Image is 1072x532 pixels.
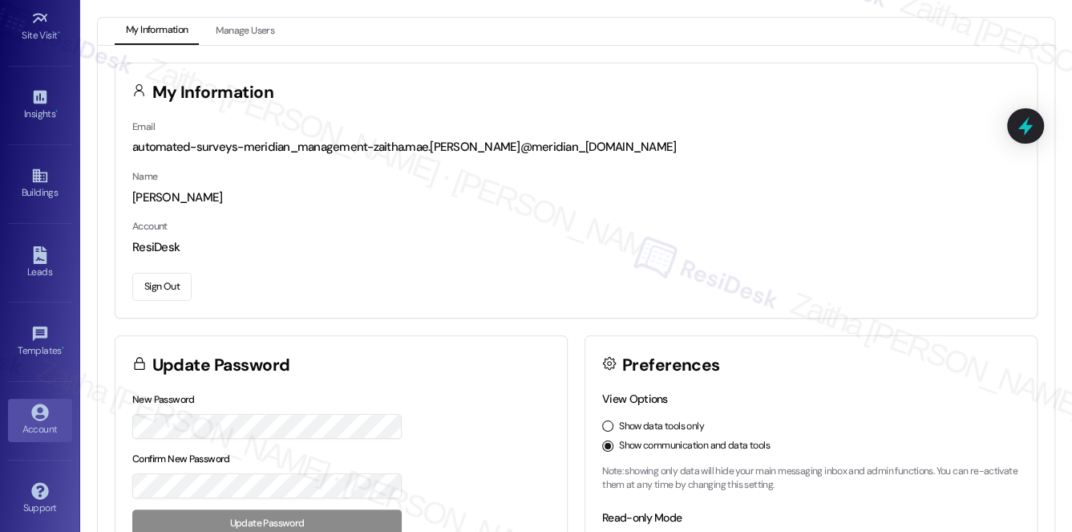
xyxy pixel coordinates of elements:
[622,357,720,374] h3: Preferences
[8,477,72,521] a: Support
[132,120,155,133] label: Email
[8,242,72,285] a: Leads
[619,420,704,434] label: Show data tools only
[62,343,64,354] span: •
[8,162,72,205] a: Buildings
[152,84,274,101] h3: My Information
[602,392,668,406] label: View Options
[619,439,770,453] label: Show communication and data tools
[132,189,1020,206] div: [PERSON_NAME]
[115,18,199,45] button: My Information
[602,510,682,525] label: Read-only Mode
[132,273,192,301] button: Sign Out
[132,220,168,233] label: Account
[152,357,290,374] h3: Update Password
[132,239,1020,256] div: ResiDesk
[132,170,158,183] label: Name
[8,83,72,127] a: Insights •
[602,465,1020,493] p: Note: showing only data will hide your main messaging inbox and admin functions. You can re-activ...
[8,320,72,363] a: Templates •
[8,5,72,48] a: Site Visit •
[132,139,1020,156] div: automated-surveys-meridian_management-zaitha.mae.[PERSON_NAME]@meridian_[DOMAIN_NAME]
[55,106,58,117] span: •
[8,399,72,442] a: Account
[132,393,195,406] label: New Password
[132,453,230,465] label: Confirm New Password
[58,27,60,39] span: •
[204,18,285,45] button: Manage Users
